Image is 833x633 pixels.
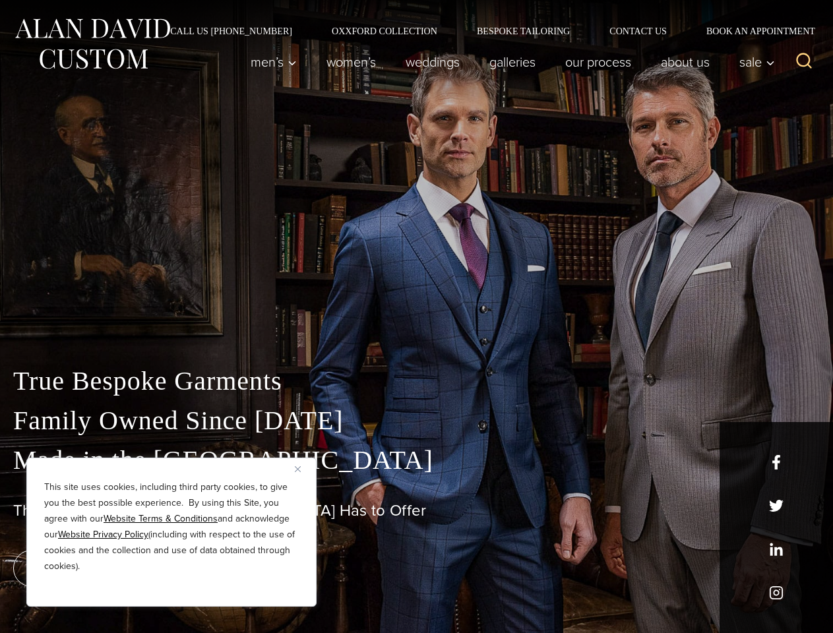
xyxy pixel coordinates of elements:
a: Website Privacy Policy [58,527,148,541]
a: Website Terms & Conditions [104,512,218,526]
button: Close [295,461,311,477]
button: View Search Form [788,46,820,78]
a: Book an Appointment [687,26,820,36]
nav: Secondary Navigation [150,26,820,36]
a: Women’s [312,49,391,75]
nav: Primary Navigation [236,49,782,75]
p: This site uses cookies, including third party cookies, to give you the best possible experience. ... [44,479,299,574]
h1: The Best Custom Suits [GEOGRAPHIC_DATA] Has to Offer [13,501,820,520]
span: Men’s [251,55,297,69]
a: Galleries [475,49,551,75]
img: Close [295,466,301,472]
a: Oxxford Collection [312,26,457,36]
a: Bespoke Tailoring [457,26,590,36]
a: book an appointment [13,550,198,587]
a: About Us [646,49,725,75]
a: Our Process [551,49,646,75]
a: Contact Us [590,26,687,36]
span: Sale [739,55,775,69]
img: Alan David Custom [13,15,171,73]
a: weddings [391,49,475,75]
p: True Bespoke Garments Family Owned Since [DATE] Made in the [GEOGRAPHIC_DATA] [13,361,820,480]
a: Call Us [PHONE_NUMBER] [150,26,312,36]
